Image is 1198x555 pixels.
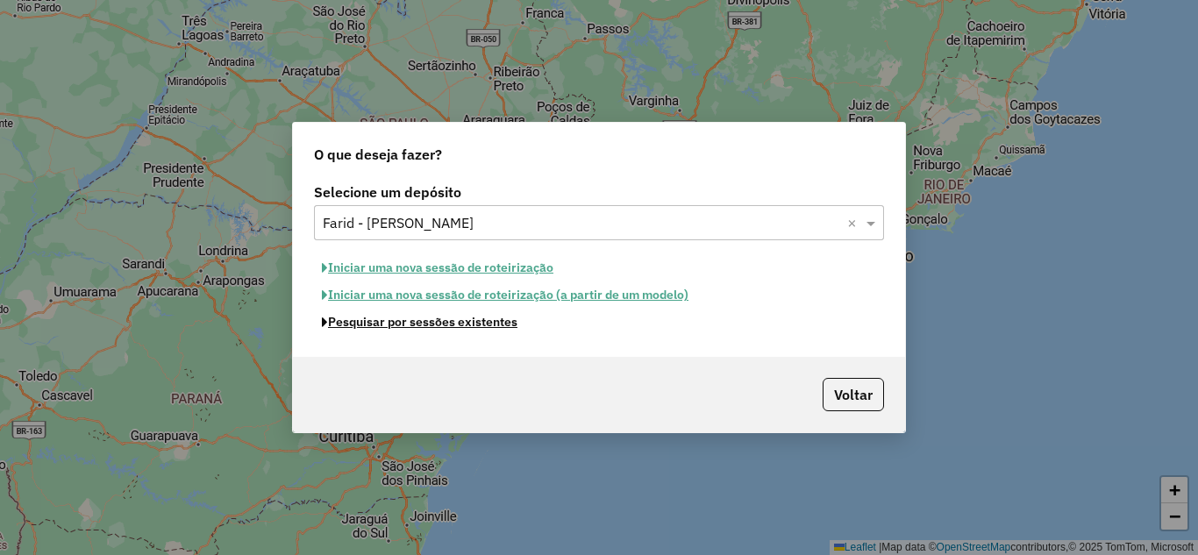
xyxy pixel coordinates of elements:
button: Pesquisar por sessões existentes [314,309,525,336]
button: Voltar [823,378,884,411]
span: O que deseja fazer? [314,144,442,165]
button: Iniciar uma nova sessão de roteirização [314,254,561,281]
label: Selecione um depósito [314,181,884,203]
span: Clear all [847,212,862,233]
button: Iniciar uma nova sessão de roteirização (a partir de um modelo) [314,281,696,309]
